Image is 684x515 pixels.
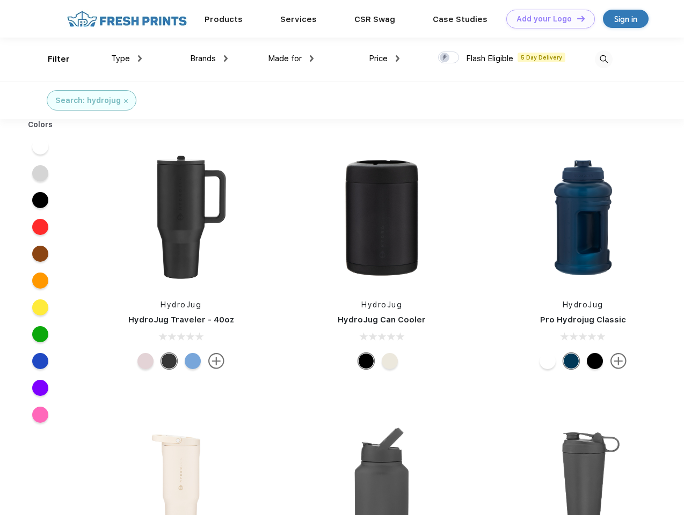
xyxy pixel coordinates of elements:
[224,55,228,62] img: dropdown.png
[48,53,70,65] div: Filter
[512,146,654,289] img: func=resize&h=266
[128,315,234,325] a: HydroJug Traveler - 40oz
[161,300,201,309] a: HydroJug
[55,95,121,106] div: Search: hydrojug
[595,50,613,68] img: desktop_search.svg
[563,353,579,369] div: Navy
[111,54,130,63] span: Type
[361,300,402,309] a: HydroJug
[577,16,585,21] img: DT
[540,315,626,325] a: Pro Hydrojug Classic
[382,353,398,369] div: Cream
[138,55,142,62] img: dropdown.png
[208,353,224,369] img: more.svg
[516,14,572,24] div: Add your Logo
[587,353,603,369] div: Black
[20,119,61,130] div: Colors
[610,353,627,369] img: more.svg
[310,146,453,289] img: func=resize&h=266
[185,353,201,369] div: Riptide
[161,353,177,369] div: Black
[268,54,302,63] span: Made for
[338,315,426,325] a: HydroJug Can Cooler
[64,10,190,28] img: fo%20logo%202.webp
[190,54,216,63] span: Brands
[614,13,637,25] div: Sign in
[124,99,128,103] img: filter_cancel.svg
[540,353,556,369] div: White
[563,300,603,309] a: HydroJug
[310,55,314,62] img: dropdown.png
[603,10,649,28] a: Sign in
[466,54,513,63] span: Flash Eligible
[518,53,565,62] span: 5 Day Delivery
[396,55,399,62] img: dropdown.png
[369,54,388,63] span: Price
[205,14,243,24] a: Products
[110,146,252,289] img: func=resize&h=266
[358,353,374,369] div: Black
[137,353,154,369] div: Pink Sand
